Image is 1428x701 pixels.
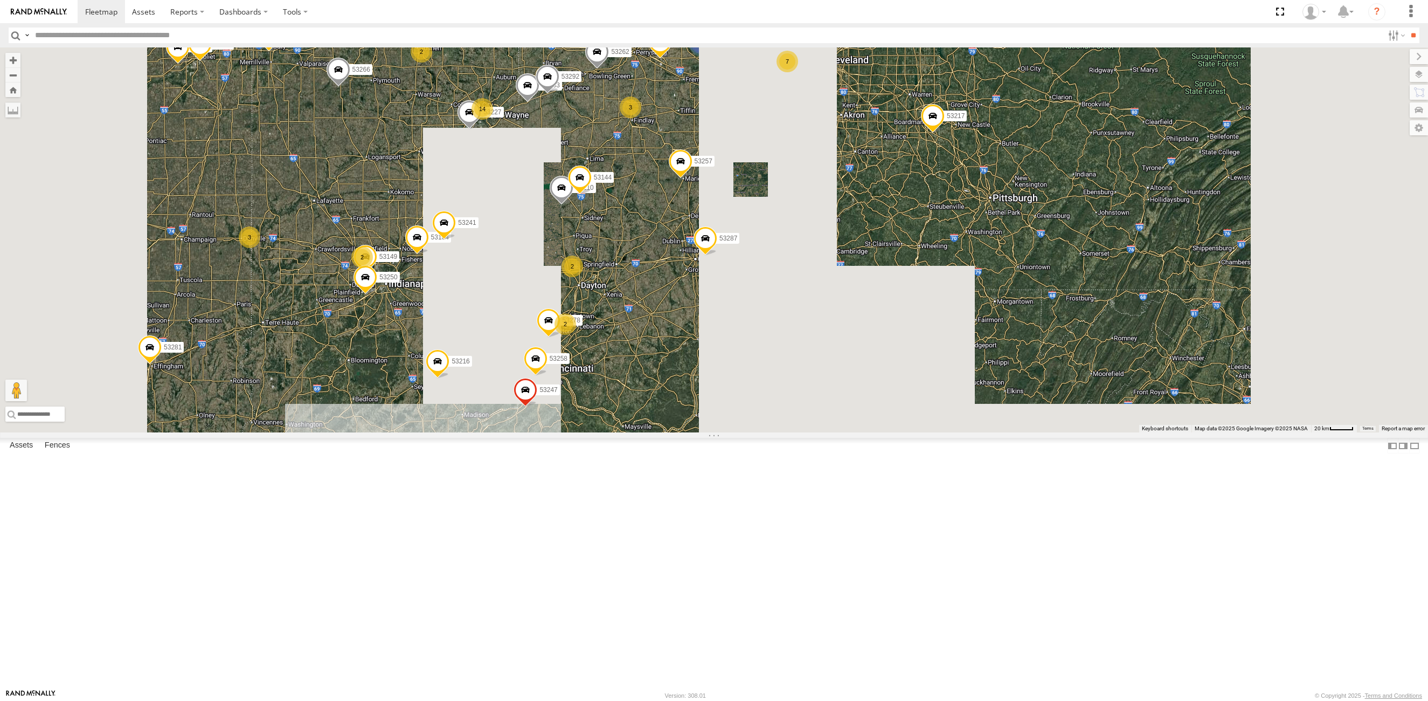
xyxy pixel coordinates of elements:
span: 53144 [594,174,612,181]
label: Fences [39,438,75,453]
span: 53217 [947,112,965,120]
label: Measure [5,102,20,118]
div: 2 [562,256,583,277]
label: Assets [4,438,38,453]
div: Version: 308.01 [665,692,706,699]
label: Map Settings [1410,120,1428,135]
span: 53287 [719,235,737,242]
span: Map data ©2025 Google Imagery ©2025 NASA [1195,425,1308,431]
div: 7 [777,51,798,72]
span: 20 km [1314,425,1329,431]
label: Hide Summary Table [1409,438,1420,453]
a: Visit our Website [6,690,56,701]
label: Dock Summary Table to the Left [1387,438,1398,453]
button: Map Scale: 20 km per 41 pixels [1311,425,1357,432]
span: 53263 [542,81,559,89]
span: 53104 [431,234,449,242]
span: 53262 [611,49,629,56]
span: 53257 [695,157,712,165]
span: 53281 [164,343,182,351]
span: 53278 [563,317,580,324]
img: rand-logo.svg [11,8,67,16]
div: © Copyright 2025 - [1315,692,1422,699]
span: 53250 [379,273,397,281]
div: 2 [351,246,373,268]
span: 53216 [452,358,469,365]
span: 53149 [379,253,397,260]
a: Report a map error [1382,425,1425,431]
label: Dock Summary Table to the Right [1398,438,1409,453]
i: ? [1368,3,1385,20]
span: 53258 [550,355,567,362]
button: Keyboard shortcuts [1142,425,1188,432]
span: 53227 [483,108,501,116]
span: 53247 [539,386,557,394]
a: Terms (opens in new tab) [1362,427,1374,431]
button: Zoom out [5,67,20,83]
button: Zoom in [5,53,20,67]
div: 3 [620,97,641,118]
span: 53210 [576,184,593,191]
div: 3 [239,226,260,248]
div: 14 [472,98,493,120]
span: 53241 [458,219,476,226]
label: Search Filter Options [1384,28,1407,43]
button: Zoom Home [5,83,20,97]
label: Search Query [23,28,31,43]
span: 53292 [562,73,579,80]
div: Miky Transport [1299,4,1330,20]
span: 53266 [352,66,370,73]
div: 2 [554,313,576,335]
button: Drag Pegman onto the map to open Street View [5,380,27,401]
div: 2 [411,41,432,63]
a: Terms and Conditions [1365,692,1422,699]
